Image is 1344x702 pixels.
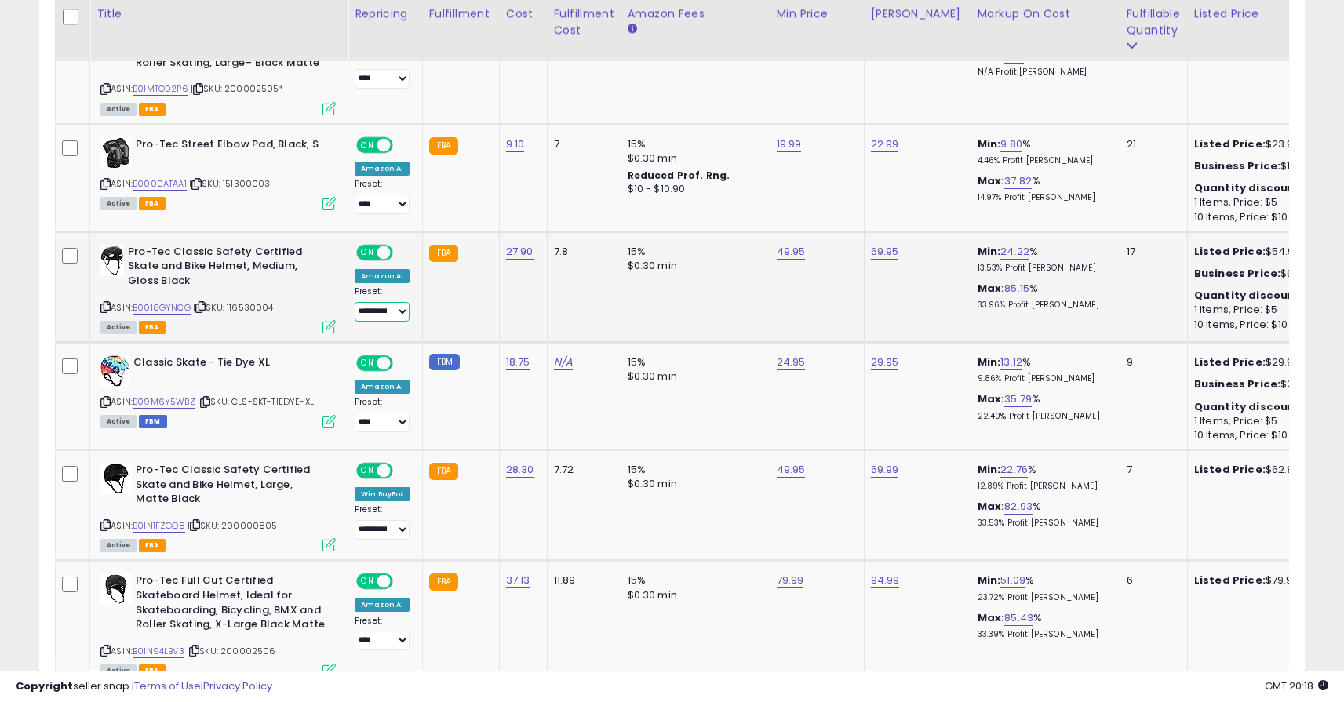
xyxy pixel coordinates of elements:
[133,355,324,374] b: Classic Skate - Tie Dye XL
[1127,245,1175,259] div: 17
[978,67,1108,78] p: N/A Profit [PERSON_NAME]
[1127,137,1175,151] div: 21
[628,369,758,384] div: $0.30 min
[978,481,1108,492] p: 12.89% Profit [PERSON_NAME]
[100,539,137,552] span: All listings currently available for purchase on Amazon
[100,103,137,116] span: All listings currently available for purchase on Amazon
[100,355,336,427] div: ASIN:
[871,244,899,260] a: 69.95
[1194,158,1280,173] b: Business Price:
[355,179,410,214] div: Preset:
[100,573,132,605] img: 31DPYhoUtwL._SL40_.jpg
[628,137,758,151] div: 15%
[1194,318,1324,332] div: 10 Items, Price: $10
[1194,195,1324,209] div: 1 Items, Price: $5
[978,192,1108,203] p: 14.97% Profit [PERSON_NAME]
[97,5,341,22] div: Title
[355,487,410,501] div: Win BuyBox
[628,245,758,259] div: 15%
[355,598,410,612] div: Amazon AI
[978,610,1005,625] b: Max:
[978,573,1001,587] b: Min:
[978,300,1108,311] p: 33.96% Profit [PERSON_NAME]
[628,5,763,22] div: Amazon Fees
[1127,5,1181,38] div: Fulfillable Quantity
[355,53,410,89] div: Preset:
[506,5,541,22] div: Cost
[139,197,166,210] span: FBA
[978,173,1005,188] b: Max:
[1194,137,1324,151] div: $23.99
[978,611,1108,640] div: %
[391,357,416,370] span: OFF
[628,573,758,587] div: 15%
[506,244,534,260] a: 27.90
[1194,462,1266,477] b: Listed Price:
[628,463,758,477] div: 15%
[777,573,804,588] a: 79.99
[198,395,314,408] span: | SKU: CLS-SKT-TIEDYE-XL
[100,245,336,332] div: ASIN:
[355,616,410,651] div: Preset:
[134,678,201,693] a: Terms of Use
[554,5,614,38] div: Fulfillment Cost
[1194,267,1324,281] div: $62.98
[978,281,1005,296] b: Max:
[506,136,525,152] a: 9.10
[1194,5,1330,22] div: Listed Price
[1127,355,1175,369] div: 9
[391,575,416,588] span: OFF
[1004,281,1029,296] a: 85.15
[429,463,458,480] small: FBA
[1194,288,1307,303] b: Quantity discounts
[1194,266,1280,281] b: Business Price:
[100,137,132,169] img: 41JRpNZR3CL._SL40_.jpg
[133,519,185,533] a: B01N1FZGO8
[1194,376,1280,391] b: Business Price:
[355,380,410,394] div: Amazon AI
[1000,244,1029,260] a: 24.22
[1194,355,1324,369] div: $29.95
[978,373,1108,384] p: 9.86% Profit [PERSON_NAME]
[358,575,377,588] span: ON
[978,463,1108,492] div: %
[16,678,73,693] strong: Copyright
[100,463,132,494] img: 41XF2vY4ffL._SL40_.jpg
[429,354,460,370] small: FBM
[1194,289,1324,303] div: :
[1194,159,1324,173] div: $19.95
[554,245,609,259] div: 7.8
[203,678,272,693] a: Privacy Policy
[871,573,900,588] a: 94.99
[189,177,271,190] span: | SKU: 151300003
[978,263,1108,274] p: 13.53% Profit [PERSON_NAME]
[100,415,137,428] span: All listings currently available for purchase on Amazon
[978,5,1113,22] div: Markup on Cost
[1194,573,1266,587] b: Listed Price:
[628,183,758,196] div: $10 - $10.90
[133,177,187,191] a: B0000ATAA1
[978,174,1108,203] div: %
[978,355,1001,369] b: Min:
[355,286,410,322] div: Preset:
[1194,414,1324,428] div: 1 Items, Price: $5
[978,573,1108,602] div: %
[1194,245,1324,259] div: $54.95
[628,169,730,182] b: Reduced Prof. Rng.
[100,355,129,387] img: 41Tf4QzVlzL._SL40_.jpg
[136,573,326,635] b: Pro-Tec Full Cut Certified Skateboard Helmet, Ideal for Skateboarding, Bicycling, BMX and Roller ...
[871,355,899,370] a: 29.95
[554,137,609,151] div: 7
[1194,180,1307,195] b: Quantity discounts
[1194,463,1324,477] div: $62.86
[355,269,410,283] div: Amazon AI
[978,244,1001,259] b: Min:
[136,137,326,156] b: Pro-Tec Street Elbow Pad, Black, S
[1000,355,1022,370] a: 13.12
[628,588,758,602] div: $0.30 min
[139,415,167,428] span: FBM
[628,477,758,491] div: $0.30 min
[358,464,377,478] span: ON
[1000,462,1028,478] a: 22.76
[1194,428,1324,442] div: 10 Items, Price: $10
